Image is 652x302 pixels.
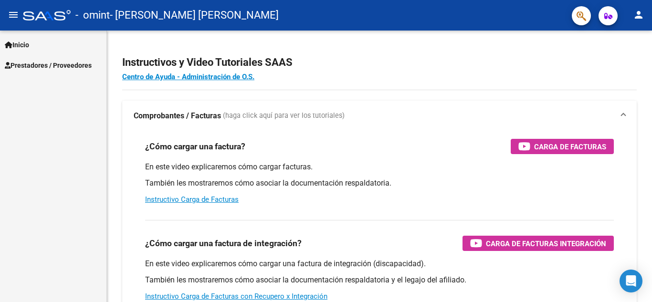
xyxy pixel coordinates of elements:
h3: ¿Cómo cargar una factura de integración? [145,237,302,250]
div: Open Intercom Messenger [620,270,642,292]
mat-icon: person [633,9,644,21]
span: Prestadores / Proveedores [5,60,92,71]
mat-expansion-panel-header: Comprobantes / Facturas (haga click aquí para ver los tutoriales) [122,101,637,131]
button: Carga de Facturas [511,139,614,154]
button: Carga de Facturas Integración [463,236,614,251]
span: Inicio [5,40,29,50]
span: - omint [75,5,110,26]
h3: ¿Cómo cargar una factura? [145,140,245,153]
span: (haga click aquí para ver los tutoriales) [223,111,345,121]
a: Centro de Ayuda - Administración de O.S. [122,73,254,81]
h2: Instructivos y Video Tutoriales SAAS [122,53,637,72]
span: Carga de Facturas Integración [486,238,606,250]
p: También les mostraremos cómo asociar la documentación respaldatoria. [145,178,614,188]
strong: Comprobantes / Facturas [134,111,221,121]
span: - [PERSON_NAME] [PERSON_NAME] [110,5,279,26]
a: Instructivo Carga de Facturas con Recupero x Integración [145,292,327,301]
p: También les mostraremos cómo asociar la documentación respaldatoria y el legajo del afiliado. [145,275,614,285]
p: En este video explicaremos cómo cargar facturas. [145,162,614,172]
span: Carga de Facturas [534,141,606,153]
mat-icon: menu [8,9,19,21]
p: En este video explicaremos cómo cargar una factura de integración (discapacidad). [145,259,614,269]
a: Instructivo Carga de Facturas [145,195,239,204]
